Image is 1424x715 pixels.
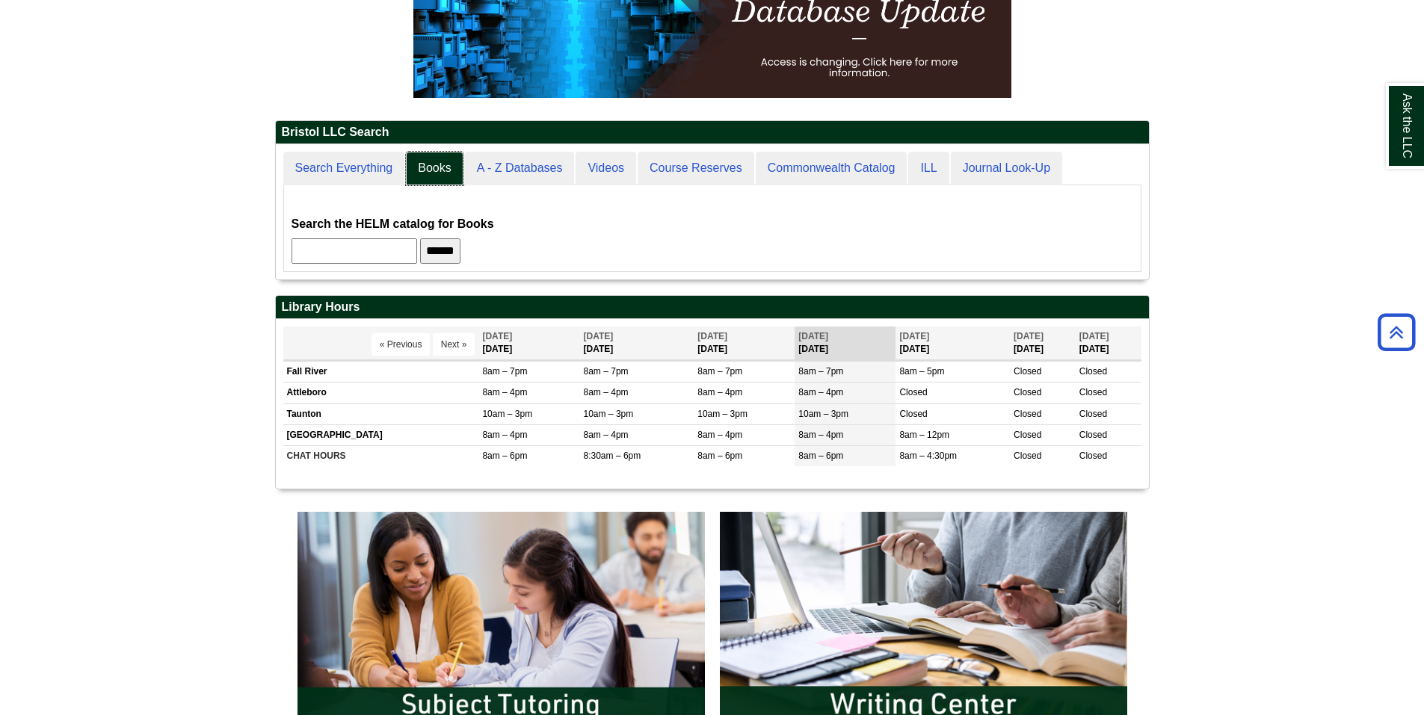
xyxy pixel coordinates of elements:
th: [DATE] [1010,326,1076,360]
th: [DATE] [1076,326,1141,360]
a: Videos [576,152,636,185]
span: [DATE] [1079,331,1109,341]
th: [DATE] [478,326,579,360]
a: Journal Look-Up [951,152,1062,185]
a: A - Z Databases [465,152,575,185]
button: Next » [433,333,475,356]
span: [DATE] [697,331,727,341]
span: [DATE] [899,331,929,341]
span: Closed [1014,387,1041,397]
span: 8am – 4pm [798,387,843,397]
a: Back to Top [1372,322,1420,342]
td: CHAT HOURS [283,445,479,466]
td: [GEOGRAPHIC_DATA] [283,424,479,445]
span: Closed [1014,409,1041,419]
span: Closed [1079,366,1107,377]
span: [DATE] [584,331,614,341]
span: 8am – 4pm [697,430,742,440]
span: Closed [1079,430,1107,440]
th: [DATE] [694,326,795,360]
span: Closed [1079,409,1107,419]
span: Closed [1014,451,1041,461]
th: [DATE] [896,326,1010,360]
h2: Library Hours [276,296,1149,319]
td: Taunton [283,403,479,424]
span: 8am – 7pm [798,366,843,377]
h2: Bristol LLC Search [276,121,1149,144]
span: 8am – 5pm [899,366,944,377]
a: Commonwealth Catalog [756,152,907,185]
span: [DATE] [482,331,512,341]
a: Search Everything [283,152,405,185]
th: [DATE] [795,326,896,360]
span: [DATE] [1014,331,1044,341]
span: [DATE] [798,331,828,341]
label: Search the HELM catalog for Books [292,214,494,235]
span: 8am – 7pm [697,366,742,377]
button: « Previous [372,333,431,356]
span: 8am – 6pm [798,451,843,461]
span: 8am – 4pm [482,387,527,397]
span: 10am – 3pm [482,409,532,419]
span: 8am – 4pm [482,430,527,440]
span: 8am – 12pm [899,430,949,440]
span: 8am – 4pm [584,387,629,397]
span: 8am – 4pm [697,387,742,397]
span: Closed [1079,451,1107,461]
span: 10am – 3pm [697,409,748,419]
span: 8am – 4pm [798,430,843,440]
span: 8am – 7pm [584,366,629,377]
span: 8am – 6pm [482,451,527,461]
a: ILL [908,152,949,185]
a: Books [406,152,463,185]
a: Course Reserves [638,152,754,185]
span: Closed [1079,387,1107,397]
td: Attleboro [283,383,479,403]
div: Books [292,193,1133,264]
span: Closed [1014,366,1041,377]
span: 8am – 6pm [697,451,742,461]
span: 8am – 4pm [584,430,629,440]
span: Closed [899,409,927,419]
span: Closed [1014,430,1041,440]
span: 8am – 7pm [482,366,527,377]
th: [DATE] [580,326,694,360]
span: 8am – 4:30pm [899,451,957,461]
td: Fall River [283,362,479,383]
span: 8:30am – 6pm [584,451,641,461]
span: 10am – 3pm [798,409,848,419]
span: Closed [899,387,927,397]
span: 10am – 3pm [584,409,634,419]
